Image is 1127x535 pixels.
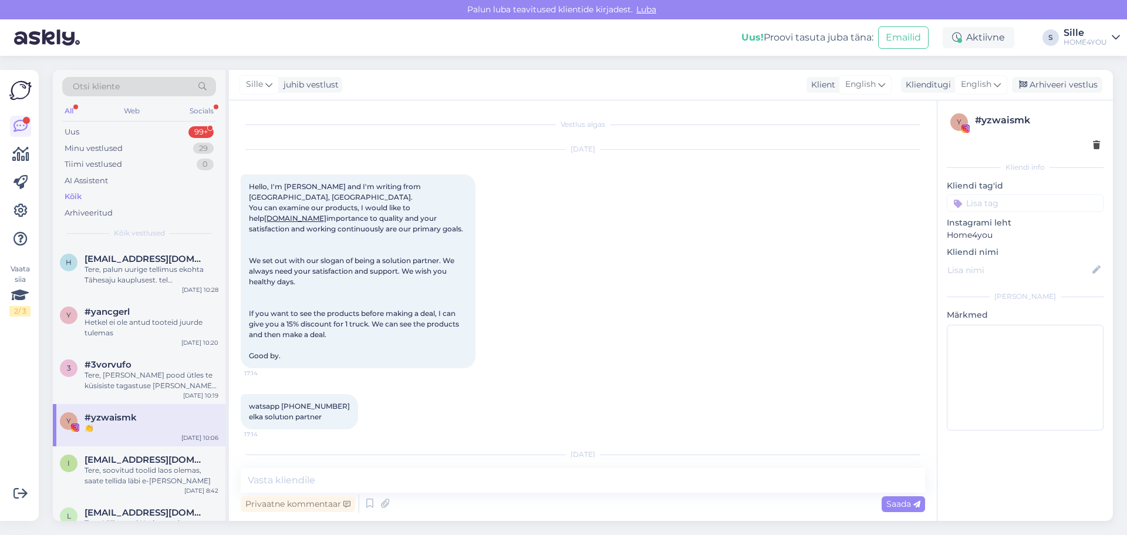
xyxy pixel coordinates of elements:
[9,79,32,102] img: Askly Logo
[85,423,218,433] div: 👏
[66,416,71,425] span: y
[85,455,207,465] span: Indianzaikakeila@gmail.com
[1064,28,1120,47] a: SilleHOME4YOU
[85,465,218,486] div: Tere, soovitud toolid laos olemas, saate tellida läbi e-[PERSON_NAME]
[85,317,218,338] div: Hetkel ei ole antud tooteid juurde tulemas
[241,496,355,512] div: Privaatne kommentaar
[947,309,1104,321] p: Märkmed
[85,359,131,370] span: #3vorvufo
[741,32,764,43] b: Uus!
[845,78,876,91] span: English
[67,512,71,520] span: l
[9,306,31,317] div: 2 / 3
[85,264,218,285] div: Tere, palun uurige tellimus ekohta Tähesaju kauplusest. tel [PHONE_NUMBER]
[85,412,137,423] span: #yzwaismk
[85,307,130,317] span: #yancgerl
[947,291,1104,302] div: [PERSON_NAME]
[241,449,925,460] div: [DATE]
[975,113,1100,127] div: # yzwaismk
[1064,38,1107,47] div: HOME4YOU
[66,258,72,267] span: h
[279,79,339,91] div: juhib vestlust
[122,103,142,119] div: Web
[182,285,218,294] div: [DATE] 10:28
[901,79,951,91] div: Klienditugi
[68,459,70,467] span: I
[241,144,925,154] div: [DATE]
[741,31,873,45] div: Proovi tasuta juba täna:
[181,338,218,347] div: [DATE] 10:20
[85,254,207,264] span: heiki.hiiemae@gmail.com
[67,364,71,372] span: 3
[807,79,835,91] div: Klient
[181,433,218,442] div: [DATE] 10:06
[65,143,123,154] div: Minu vestlused
[246,78,263,91] span: Sille
[1012,77,1102,93] div: Arhiveeri vestlus
[241,119,925,130] div: Vestlus algas
[193,143,214,154] div: 29
[197,159,214,170] div: 0
[264,214,326,223] a: [DOMAIN_NAME]
[943,27,1014,48] div: Aktiivne
[9,264,31,317] div: Vaata siia
[1042,29,1059,46] div: S
[85,507,207,518] span: lina29@bk.ru
[187,103,216,119] div: Socials
[249,402,350,421] span: watsapp [PHONE_NUMBER] elka solutıon partner
[188,126,214,138] div: 99+
[183,391,218,400] div: [DATE] 10:19
[947,246,1104,258] p: Kliendi nimi
[65,191,82,203] div: Kõik
[65,207,113,219] div: Arhiveeritud
[633,4,660,15] span: Luba
[957,117,961,126] span: y
[886,499,920,509] span: Saada
[947,264,1090,277] input: Lisa nimi
[947,217,1104,229] p: Instagrami leht
[961,78,991,91] span: English
[244,369,288,378] span: 17:14
[244,430,288,439] span: 17:14
[878,26,929,49] button: Emailid
[1064,28,1107,38] div: Sille
[947,162,1104,173] div: Kliendi info
[66,311,71,319] span: y
[249,182,463,360] span: Hello, I'm [PERSON_NAME] and I'm writing from [GEOGRAPHIC_DATA], [GEOGRAPHIC_DATA]. You can exami...
[62,103,76,119] div: All
[65,159,122,170] div: Tiimi vestlused
[947,194,1104,212] input: Lisa tag
[947,180,1104,192] p: Kliendi tag'id
[947,229,1104,241] p: Home4you
[65,175,108,187] div: AI Assistent
[85,370,218,391] div: Tere, [PERSON_NAME] pood ütles te küsisiste tagastuse [PERSON_NAME] nad ütlesid tagastada ei saa,...
[73,80,120,93] span: Otsi kliente
[65,126,79,138] div: Uus
[114,228,165,238] span: Kõik vestlused
[184,486,218,495] div: [DATE] 8:42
